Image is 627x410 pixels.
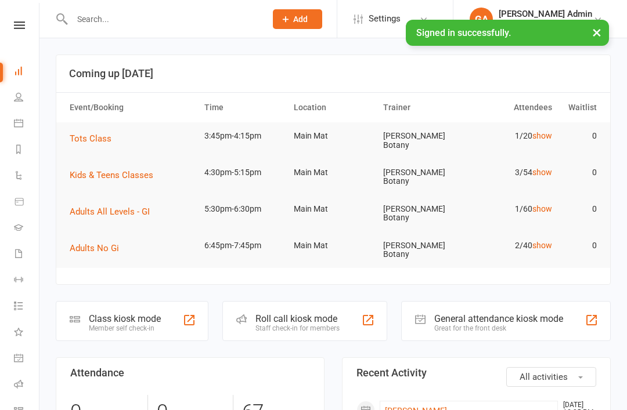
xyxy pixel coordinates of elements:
button: Adults All Levels - GI [70,205,158,219]
button: Add [273,9,322,29]
td: [PERSON_NAME] Botany [378,232,467,269]
a: People [14,85,40,111]
a: show [532,168,552,177]
a: Product Sales [14,190,40,216]
span: Signed in successfully. [416,27,511,38]
a: show [532,131,552,140]
th: Trainer [378,93,467,122]
td: Main Mat [289,195,378,223]
td: 0 [557,232,602,259]
th: Waitlist [557,93,602,122]
div: Member self check-in [89,324,161,332]
span: Tots Class [70,133,111,144]
td: 2/40 [467,232,557,259]
input: Search... [69,11,258,27]
button: All activities [506,367,596,387]
div: [PERSON_NAME] Botany [499,19,592,30]
td: Main Mat [289,159,378,186]
span: Add [293,14,308,24]
div: General attendance kiosk mode [434,313,563,324]
span: Settings [369,6,401,32]
td: [PERSON_NAME] Botany [378,122,467,159]
div: Roll call kiosk mode [255,313,340,324]
td: [PERSON_NAME] Botany [378,195,467,232]
td: 3:45pm-4:15pm [199,122,289,150]
th: Location [289,93,378,122]
a: Calendar [14,111,40,137]
td: [PERSON_NAME] Botany [378,159,467,195]
span: Adults No Gi [70,243,119,253]
button: Kids & Teens Classes [70,168,161,182]
a: show [532,204,552,213]
td: 1/20 [467,122,557,150]
div: Class kiosk mode [89,313,161,324]
td: 5:30pm-6:30pm [199,195,289,223]
td: 1/60 [467,195,557,223]
div: [PERSON_NAME] Admin [499,9,592,19]
a: General attendance kiosk mode [14,346,40,372]
button: Tots Class [70,132,120,146]
a: show [532,241,552,250]
h3: Coming up [DATE] [69,68,597,79]
span: Adults All Levels - GI [70,206,150,217]
th: Time [199,93,289,122]
a: Reports [14,137,40,164]
div: Great for the front desk [434,324,563,332]
td: 4:30pm-5:15pm [199,159,289,186]
td: Main Mat [289,122,378,150]
div: GA [470,8,493,31]
h3: Recent Activity [356,367,596,379]
td: 0 [557,122,602,150]
a: Dashboard [14,59,40,85]
td: Main Mat [289,232,378,259]
span: Kids & Teens Classes [70,170,153,180]
button: Adults No Gi [70,241,127,255]
div: Staff check-in for members [255,324,340,332]
span: All activities [520,372,568,382]
td: 6:45pm-7:45pm [199,232,289,259]
h3: Attendance [70,367,310,379]
a: What's New [14,320,40,346]
td: 3/54 [467,159,557,186]
button: × [586,20,607,45]
td: 0 [557,195,602,223]
th: Attendees [467,93,557,122]
th: Event/Booking [64,93,199,122]
a: Roll call kiosk mode [14,372,40,398]
td: 0 [557,159,602,186]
